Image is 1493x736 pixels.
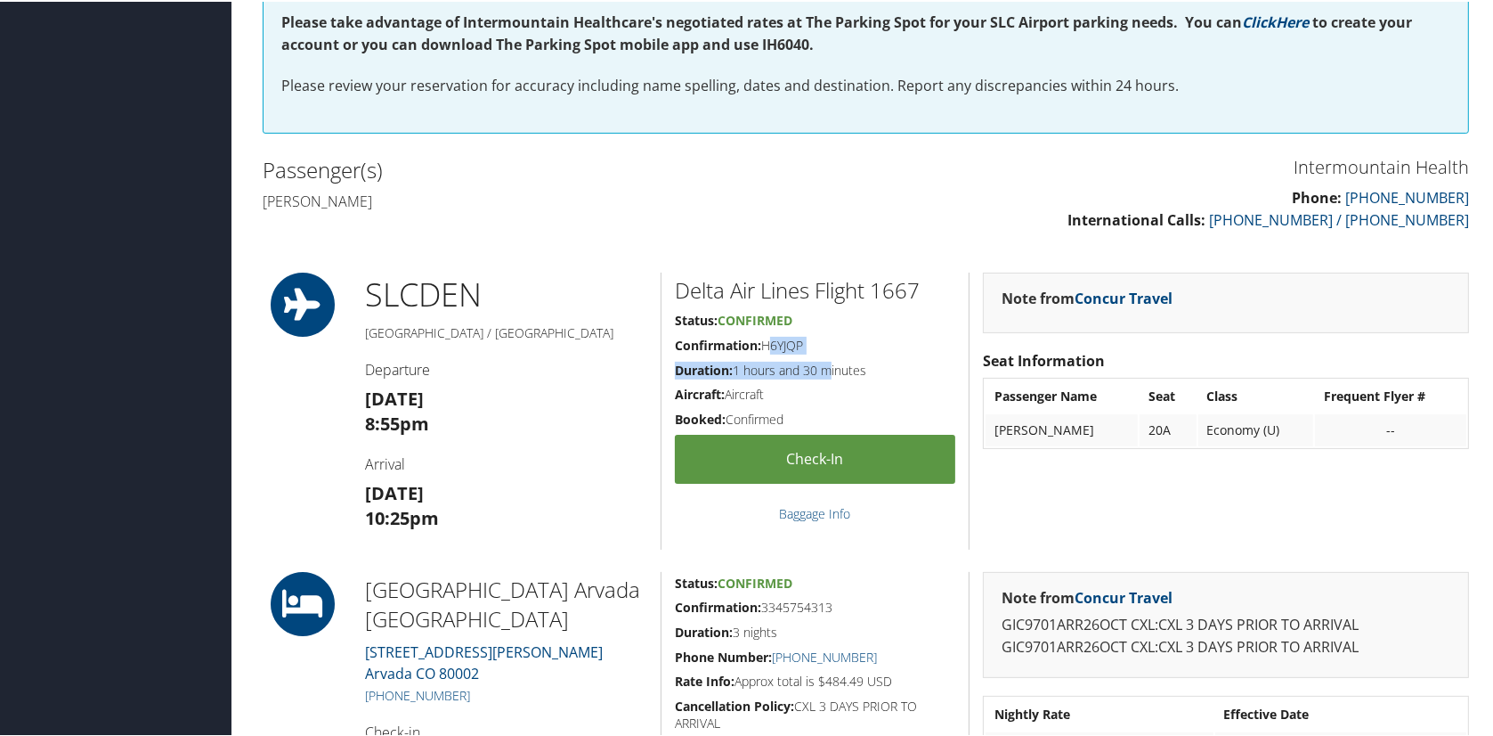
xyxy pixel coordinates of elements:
h5: 3 nights [675,622,955,640]
h5: 1 hours and 30 minutes [675,360,955,378]
strong: Please take advantage of Intermountain Healthcare's negotiated rates at The Parking Spot for your... [281,11,1242,30]
a: [PHONE_NUMBER] [1345,186,1469,206]
td: Economy (U) [1198,413,1313,445]
p: Please review your reservation for accuracy including name spelling, dates and destination. Repor... [281,73,1450,96]
strong: [DATE] [365,479,424,503]
h4: [PERSON_NAME] [263,190,853,209]
p: GIC9701ARR26OCT CXL:CXL 3 DAYS PRIOR TO ARRIVAL GIC9701ARR26OCT CXL:CXL 3 DAYS PRIOR TO ARRIVAL [1002,612,1450,658]
a: [PHONE_NUMBER] [772,647,877,664]
strong: Booked: [675,409,726,426]
strong: Note from [1002,586,1172,606]
strong: Status: [675,573,718,590]
strong: Phone: [1292,186,1342,206]
strong: Phone Number: [675,647,772,664]
h2: [GEOGRAPHIC_DATA] Arvada [GEOGRAPHIC_DATA] [365,573,646,633]
h4: Arrival [365,453,646,472]
th: Seat [1140,379,1196,411]
h5: Approx total is $484.49 USD [675,671,955,689]
strong: Confirmation: [675,597,761,614]
strong: 8:55pm [365,410,429,434]
h5: Aircraft [675,384,955,402]
strong: Note from [1002,287,1172,307]
h2: Delta Air Lines Flight 1667 [675,274,955,304]
h4: Departure [365,358,646,378]
strong: Confirmation: [675,335,761,352]
h1: SLC DEN [365,271,646,315]
th: Frequent Flyer # [1315,379,1466,411]
span: Confirmed [718,573,792,590]
a: Concur Travel [1075,586,1172,606]
th: Passenger Name [986,379,1138,411]
h5: 3345754313 [675,597,955,615]
strong: Status: [675,310,718,327]
strong: Duration: [675,622,733,639]
span: Confirmed [718,310,792,327]
a: [PHONE_NUMBER] [365,685,470,702]
th: Class [1198,379,1313,411]
strong: Aircraft: [675,384,725,401]
td: [PERSON_NAME] [986,413,1138,445]
a: Click [1242,11,1276,30]
h5: CXL 3 DAYS PRIOR TO ARRIVAL [675,696,955,731]
h2: Passenger(s) [263,153,853,184]
div: -- [1324,421,1457,437]
a: [STREET_ADDRESS][PERSON_NAME]Arvada CO 80002 [365,641,603,682]
h5: Confirmed [675,409,955,427]
strong: Cancellation Policy: [675,696,794,713]
a: Concur Travel [1075,287,1172,307]
a: Here [1276,11,1309,30]
h5: H6YJQP [675,335,955,353]
strong: [DATE] [365,385,424,409]
th: Nightly Rate [986,697,1213,729]
strong: Seat Information [983,349,1105,369]
a: Check-in [675,433,955,482]
strong: Duration: [675,360,733,377]
strong: International Calls: [1067,209,1205,228]
th: Effective Date [1215,697,1466,729]
a: [PHONE_NUMBER] / [PHONE_NUMBER] [1209,209,1469,228]
a: Baggage Info [779,503,850,520]
strong: Rate Info: [675,671,734,688]
h3: Intermountain Health [880,153,1470,178]
strong: 10:25pm [365,504,439,528]
td: 20A [1140,413,1196,445]
h5: [GEOGRAPHIC_DATA] / [GEOGRAPHIC_DATA] [365,323,646,340]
